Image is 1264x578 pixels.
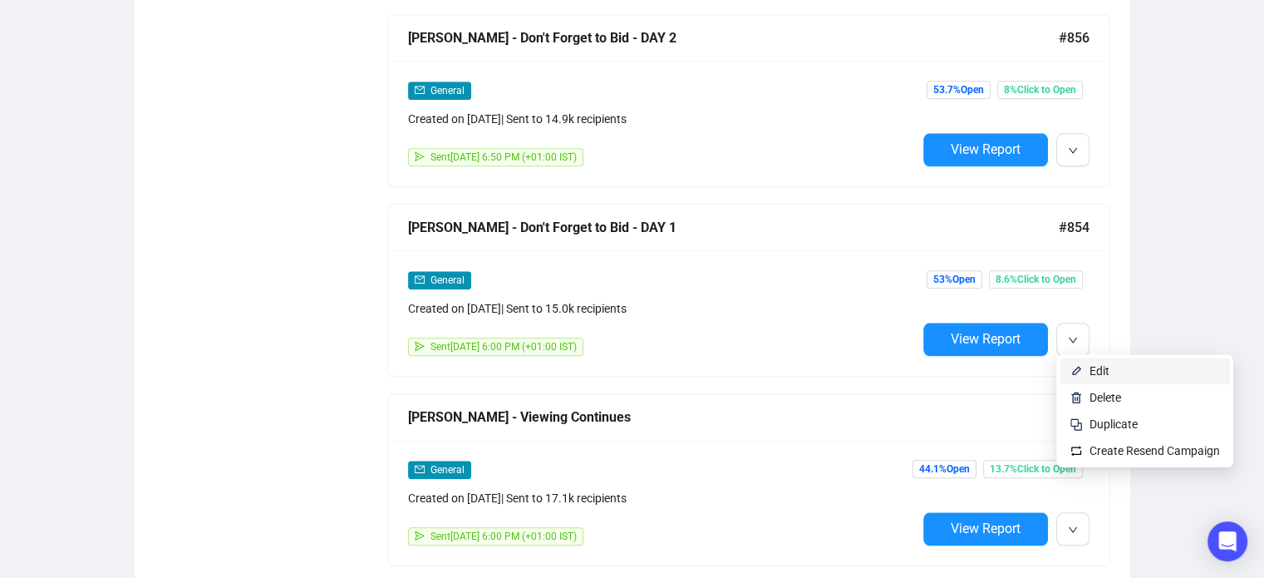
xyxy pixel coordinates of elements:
span: 53.7% Open [927,81,991,99]
span: General [430,85,465,96]
span: #854 [1059,217,1089,238]
div: [PERSON_NAME] - Don't Forget to Bid - DAY 2 [408,27,1059,48]
span: 53% Open [927,270,982,289]
a: [PERSON_NAME] - Don't Forget to Bid - DAY 1#854mailGeneralCreated on [DATE]| Sent to 15.0k recipi... [387,204,1110,377]
div: [PERSON_NAME] - Don't Forget to Bid - DAY 1 [408,217,1059,238]
span: General [430,274,465,286]
img: svg+xml;base64,PHN2ZyB4bWxucz0iaHR0cDovL3d3dy53My5vcmcvMjAwMC9zdmciIHhtbG5zOnhsaW5rPSJodHRwOi8vd3... [1070,391,1083,404]
div: Created on [DATE] | Sent to 17.1k recipients [408,489,917,507]
img: svg+xml;base64,PHN2ZyB4bWxucz0iaHR0cDovL3d3dy53My5vcmcvMjAwMC9zdmciIHdpZHRoPSIyNCIgaGVpZ2h0PSIyNC... [1070,417,1083,431]
span: send [415,151,425,161]
span: mail [415,464,425,474]
span: Duplicate [1089,417,1138,431]
span: down [1068,525,1078,535]
div: Created on [DATE] | Sent to 15.0k recipients [408,299,917,318]
span: down [1068,146,1078,156]
span: Create Resend Campaign [1089,444,1220,457]
img: svg+xml;base64,PHN2ZyB4bWxucz0iaHR0cDovL3d3dy53My5vcmcvMjAwMC9zdmciIHhtbG5zOnhsaW5rPSJodHRwOi8vd3... [1070,364,1083,378]
span: Sent [DATE] 6:00 PM (+01:00 IST) [430,531,577,542]
div: Created on [DATE] | Sent to 14.9k recipients [408,110,917,128]
button: View Report [923,133,1048,166]
span: mail [415,274,425,284]
a: [PERSON_NAME] - Viewing Continues#849mailGeneralCreated on [DATE]| Sent to 17.1k recipientssendSe... [387,393,1110,566]
span: down [1068,335,1078,345]
span: View Report [951,331,1021,347]
span: mail [415,85,425,95]
span: send [415,341,425,351]
span: #856 [1059,27,1089,48]
span: Sent [DATE] 6:50 PM (+01:00 IST) [430,151,577,163]
a: [PERSON_NAME] - Don't Forget to Bid - DAY 2#856mailGeneralCreated on [DATE]| Sent to 14.9k recipi... [387,14,1110,187]
span: 8.6% Click to Open [989,270,1083,289]
div: [PERSON_NAME] - Viewing Continues [408,407,1059,427]
span: Edit [1089,364,1109,378]
span: Delete [1089,391,1121,404]
span: send [415,531,425,541]
img: retweet.svg [1070,444,1083,457]
span: 44.1% Open [912,460,976,478]
span: View Report [951,141,1021,157]
span: General [430,464,465,476]
div: Open Intercom Messenger [1207,521,1247,561]
button: View Report [923,323,1048,356]
span: Sent [DATE] 6:00 PM (+01:00 IST) [430,341,577,353]
button: View Report [923,512,1048,546]
span: View Report [951,521,1021,536]
span: 13.7% Click to Open [983,460,1083,478]
span: 8% Click to Open [997,81,1083,99]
